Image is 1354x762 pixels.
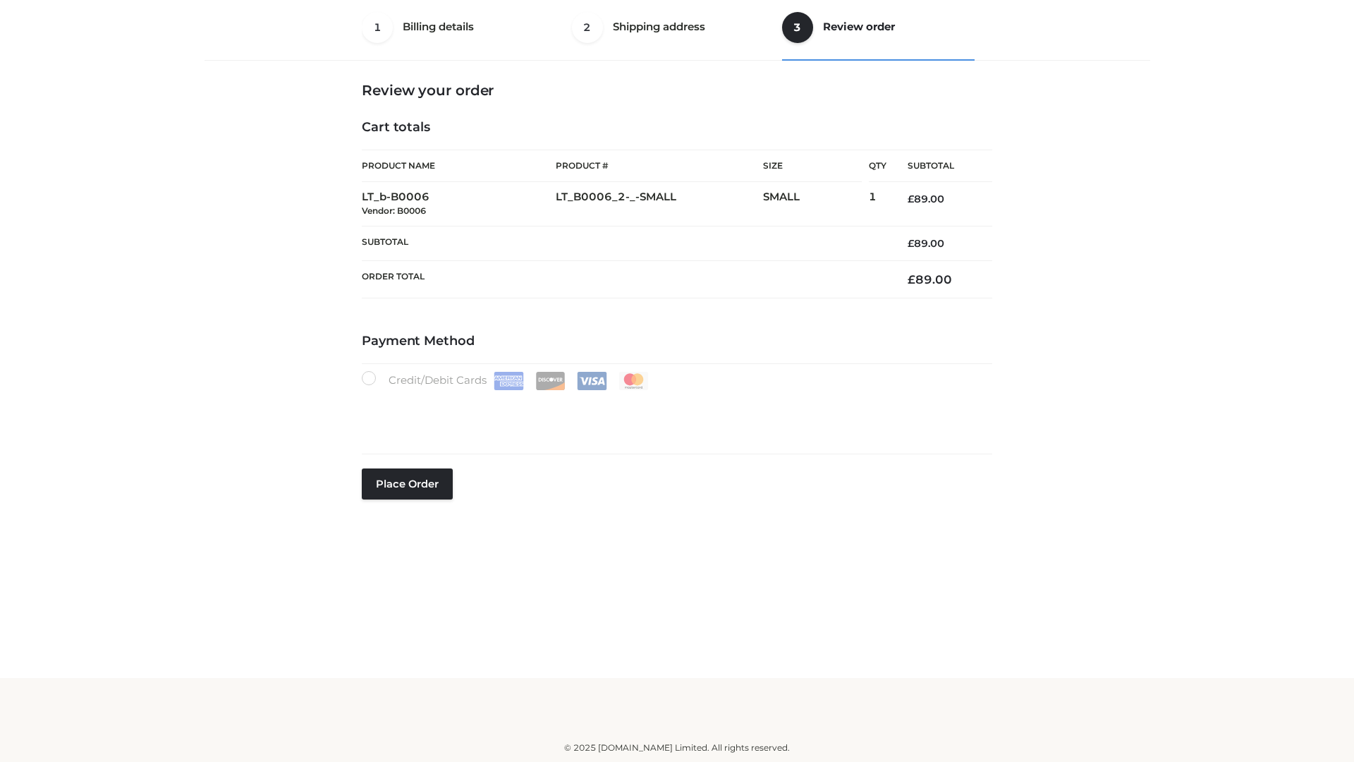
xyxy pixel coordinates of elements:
th: Subtotal [886,150,992,182]
label: Credit/Debit Cards [362,371,650,390]
bdi: 89.00 [908,272,952,286]
th: Size [763,150,862,182]
th: Product # [556,150,763,182]
button: Place order [362,468,453,500]
h4: Payment Method [362,334,992,349]
span: £ [908,193,914,205]
bdi: 89.00 [908,237,944,250]
span: £ [908,237,914,250]
small: Vendor: B0006 [362,205,426,216]
img: Mastercard [618,372,649,390]
bdi: 89.00 [908,193,944,205]
td: LT_B0006_2-_-SMALL [556,182,763,226]
h4: Cart totals [362,120,992,135]
iframe: Secure payment input frame [359,387,989,439]
span: £ [908,272,915,286]
div: © 2025 [DOMAIN_NAME] Limited. All rights reserved. [209,741,1145,755]
img: Visa [577,372,607,390]
th: Order Total [362,261,886,298]
td: LT_b-B0006 [362,182,556,226]
img: Amex [494,372,524,390]
td: 1 [869,182,886,226]
th: Subtotal [362,226,886,260]
td: SMALL [763,182,869,226]
h3: Review your order [362,82,992,99]
img: Discover [535,372,566,390]
th: Qty [869,150,886,182]
th: Product Name [362,150,556,182]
